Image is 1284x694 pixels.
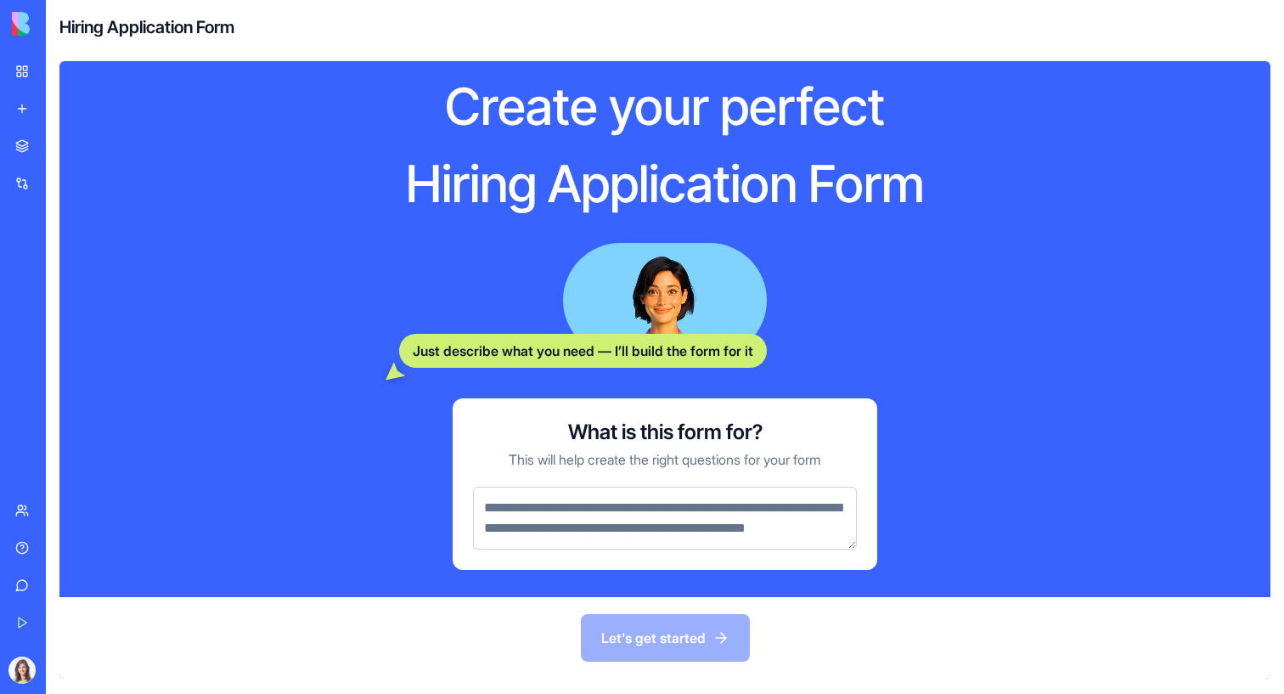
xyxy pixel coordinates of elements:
[339,152,991,216] h1: Hiring Application Form
[339,75,991,138] h1: Create your perfect
[8,657,36,684] img: ACg8ocInGe9a1aVKs53vZgLSoqM7Uzif6pwiwsfoebyBdbsp7K9ZoTc=s96-c
[568,419,763,446] h3: What is this form for?
[399,334,767,368] div: Just describe what you need — I’ll build the form for it
[12,12,117,36] img: logo
[509,449,821,470] p: This will help create the right questions for your form
[59,15,234,39] h4: Hiring Application Form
